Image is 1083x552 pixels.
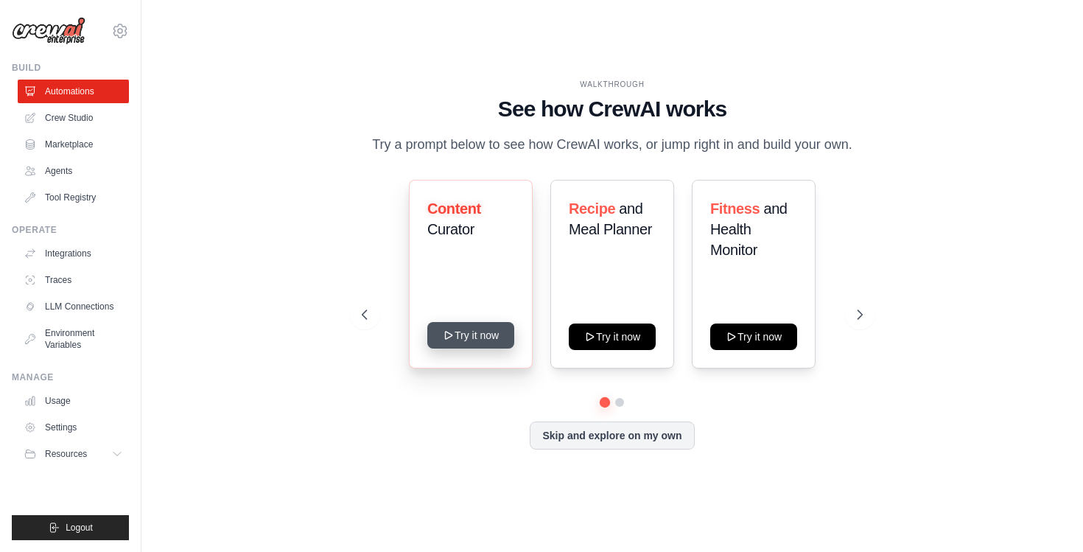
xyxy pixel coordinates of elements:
[18,80,129,103] a: Automations
[18,106,129,130] a: Crew Studio
[45,448,87,460] span: Resources
[362,96,863,122] h1: See how CrewAI works
[18,186,129,209] a: Tool Registry
[710,324,797,350] button: Try it now
[18,268,129,292] a: Traces
[12,224,129,236] div: Operate
[12,371,129,383] div: Manage
[569,200,615,217] span: Recipe
[710,200,760,217] span: Fitness
[12,62,129,74] div: Build
[18,389,129,413] a: Usage
[710,200,788,258] span: and Health Monitor
[18,295,129,318] a: LLM Connections
[569,324,656,350] button: Try it now
[18,242,129,265] a: Integrations
[530,422,694,450] button: Skip and explore on my own
[18,159,129,183] a: Agents
[427,221,474,237] span: Curator
[18,321,129,357] a: Environment Variables
[12,17,85,45] img: Logo
[66,522,93,534] span: Logout
[18,442,129,466] button: Resources
[18,416,129,439] a: Settings
[427,200,481,217] span: Content
[427,322,514,349] button: Try it now
[365,134,860,156] p: Try a prompt below to see how CrewAI works, or jump right in and build your own.
[18,133,129,156] a: Marketplace
[362,79,863,90] div: WALKTHROUGH
[569,200,652,237] span: and Meal Planner
[12,515,129,540] button: Logout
